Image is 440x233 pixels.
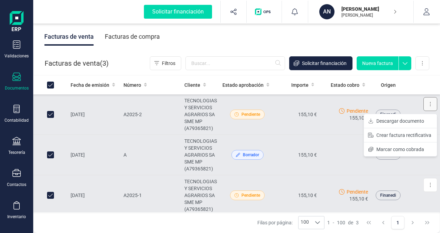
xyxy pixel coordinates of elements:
[47,111,54,118] div: Row Unselected 6ceab3dd-1ba1-411d-bace-bdbd8680ee86
[347,188,368,195] span: Pendiente
[299,216,311,229] span: 100
[421,216,434,229] button: Last Page
[341,6,397,12] p: [PERSON_NAME]
[182,135,220,175] td: TECNOLOGIAS Y SERVICIOS AGRARIOS SA SME MP (A79365821)
[136,1,220,23] button: Solicitar financiación
[337,219,345,226] span: 100
[364,128,437,142] button: Crear factura rectificativa
[68,135,121,175] td: [DATE]
[322,151,368,159] p: -
[327,219,359,226] div: -
[121,94,182,135] td: A2025-2
[222,82,264,88] span: Estado aprobación
[47,151,54,158] div: Row Unselected d5c6e7ee-abc9-447b-9c9d-c9440ebc7cd0
[356,219,359,226] span: 3
[162,60,175,67] span: Filtros
[45,56,109,70] div: Facturas de venta ( )
[241,192,260,198] span: Pendiente
[380,111,396,118] span: Finanedi
[349,195,368,202] span: 155,10 €
[68,94,121,135] td: [DATE]
[362,216,375,229] button: First Page
[243,152,259,158] span: Borrador
[71,82,109,88] span: Fecha de emisión
[357,56,398,70] button: Nueva factura
[377,216,390,229] button: Previous Page
[10,11,24,33] img: Logo Finanedi
[376,118,424,124] span: Descargar documento
[376,146,424,153] span: Marcar como cobrada
[331,82,359,88] span: Estado cobro
[364,114,437,128] button: Descargar documento
[47,192,54,199] div: Row Unselected ed1015b4-2741-4195-8cd0-3839ab4fa1f5
[391,216,404,229] button: Page 1
[150,56,181,70] button: Filtros
[185,56,285,70] input: Buscar...
[44,28,94,46] div: Facturas de venta
[364,142,437,156] button: Marcar como cobrada
[380,192,396,198] span: Finanedi
[121,175,182,216] td: A2025-1
[327,219,330,226] span: 1
[105,28,160,46] div: Facturas de compra
[251,1,277,23] button: Logo de OPS
[347,108,368,114] span: Pendiente
[348,219,353,226] span: de
[47,82,54,88] div: All items selected
[123,82,141,88] span: Número
[4,53,29,59] div: Validaciones
[8,150,25,155] div: Tesorería
[68,175,121,216] td: [DATE]
[291,82,309,88] span: Importe
[182,94,220,135] td: TECNOLOGIAS Y SERVICIOS AGRARIOS SA SME MP (A79365821)
[7,214,26,220] div: Inventario
[182,175,220,216] td: TECNOLOGIAS Y SERVICIOS AGRARIOS SA SME MP (A79365821)
[319,4,334,19] div: AN
[184,82,200,88] span: Cliente
[317,1,405,23] button: AN[PERSON_NAME][PERSON_NAME]
[7,182,26,187] div: Contactos
[302,60,347,67] span: Solicitar financiación
[255,8,273,15] img: Logo de OPS
[144,5,212,19] div: Solicitar financiación
[275,175,320,216] td: 155,10 €
[376,132,431,139] span: Crear factura rectificativa
[257,216,324,229] div: Filas por página:
[341,12,397,18] p: [PERSON_NAME]
[102,58,106,68] span: 3
[241,111,260,118] span: Pendiente
[121,135,182,175] td: A
[4,118,29,123] div: Contabilidad
[275,135,320,175] td: 155,10 €
[289,56,352,70] button: Solicitar financiación
[381,82,396,88] span: Origen
[349,114,368,121] span: 155,10 €
[275,94,320,135] td: 155,10 €
[406,216,419,229] button: Next Page
[5,85,29,91] div: Documentos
